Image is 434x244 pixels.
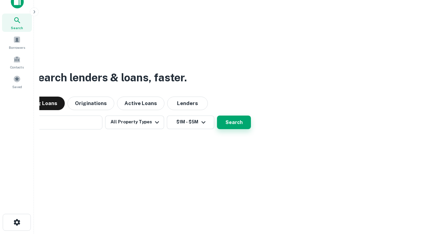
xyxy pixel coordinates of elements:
[31,69,187,86] h3: Search lenders & loans, faster.
[67,97,114,110] button: Originations
[105,116,164,129] button: All Property Types
[2,73,32,91] a: Saved
[12,84,22,89] span: Saved
[400,190,434,222] iframe: Chat Widget
[167,97,208,110] button: Lenders
[9,45,25,50] span: Borrowers
[217,116,251,129] button: Search
[2,53,32,71] a: Contacts
[117,97,164,110] button: Active Loans
[167,116,214,129] button: $1M - $5M
[10,64,24,70] span: Contacts
[11,25,23,30] span: Search
[2,14,32,32] a: Search
[2,33,32,52] a: Borrowers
